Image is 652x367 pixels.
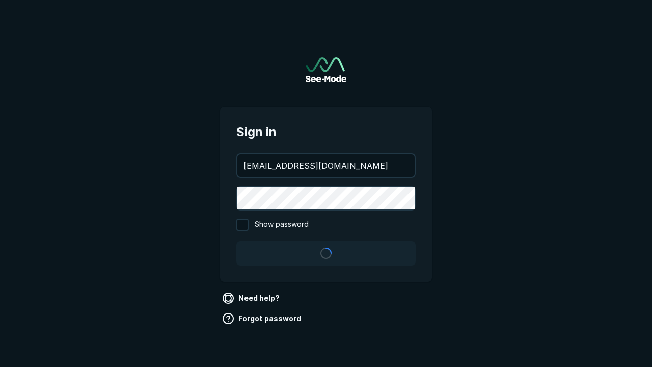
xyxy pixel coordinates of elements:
span: Sign in [236,123,416,141]
a: Forgot password [220,310,305,327]
span: Show password [255,219,309,231]
a: Go to sign in [306,57,346,82]
img: See-Mode Logo [306,57,346,82]
input: your@email.com [237,154,415,177]
a: Need help? [220,290,284,306]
